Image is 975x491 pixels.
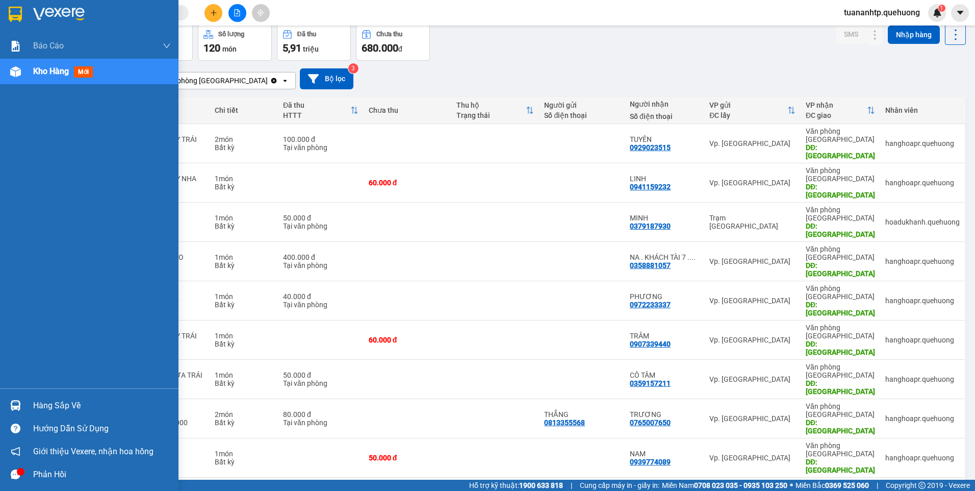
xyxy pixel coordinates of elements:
[369,179,446,187] div: 60.000 đ
[456,111,526,119] div: Trạng thái
[519,481,563,489] strong: 1900 633 818
[210,9,217,16] span: plus
[709,375,796,383] div: Vp. [GEOGRAPHIC_DATA]
[204,4,222,22] button: plus
[215,379,273,387] div: Bất kỳ
[11,447,20,456] span: notification
[215,143,273,152] div: Bất kỳ
[709,179,796,187] div: Vp. [GEOGRAPHIC_DATA]
[278,97,364,124] th: Toggle SortBy
[630,143,671,152] div: 0929023515
[662,480,787,491] span: Miền Nam
[33,66,69,76] span: Kho hàng
[885,414,960,423] div: hanghoapr.quehuong
[218,31,244,38] div: Số lượng
[806,340,875,356] div: DĐ: TÂN PHÚ
[356,24,430,61] button: Chưa thu680.000đ
[456,101,526,109] div: Thu hộ
[580,480,659,491] span: Cung cấp máy in - giấy in:
[790,483,793,487] span: ⚪️
[215,135,273,143] div: 2 món
[215,450,273,458] div: 1 món
[630,450,699,458] div: NAM
[369,336,446,344] div: 60.000 đ
[630,100,699,108] div: Người nhận
[709,214,796,230] div: Trạm [GEOGRAPHIC_DATA]
[303,45,319,53] span: triệu
[228,4,246,22] button: file-add
[806,127,875,143] div: Văn phòng [GEOGRAPHIC_DATA]
[796,480,869,491] span: Miền Bắc
[709,111,787,119] div: ĐC lấy
[163,76,268,86] div: Văn phòng [GEOGRAPHIC_DATA]
[33,445,153,458] span: Giới thiệu Vexere, nhận hoa hồng
[33,467,171,482] div: Phản hồi
[630,222,671,230] div: 0379187930
[215,222,273,230] div: Bất kỳ
[215,253,273,261] div: 1 món
[806,284,875,301] div: Văn phòng [GEOGRAPHIC_DATA]
[283,410,358,419] div: 80.000 đ
[348,63,358,73] sup: 3
[10,41,21,52] img: solution-icon
[11,470,20,479] span: message
[283,371,358,379] div: 50.000 đ
[10,66,21,77] img: warehouse-icon
[630,261,671,269] div: 0358881057
[885,297,960,305] div: hanghoapr.quehuong
[689,253,696,261] span: ...
[33,421,171,436] div: Hướng dẫn sử dụng
[933,8,942,17] img: icon-new-feature
[571,480,572,491] span: |
[281,77,289,85] svg: open
[951,4,969,22] button: caret-down
[163,42,171,50] span: down
[885,179,960,187] div: hanghoapr.quehuong
[215,106,273,114] div: Chi tiết
[940,5,943,12] span: 1
[222,45,237,53] span: món
[806,222,875,238] div: DĐ: TÂN PHÚ
[215,292,273,301] div: 1 món
[918,482,926,489] span: copyright
[74,66,93,78] span: mới
[630,301,671,309] div: 0972233337
[709,297,796,305] div: Vp. [GEOGRAPHIC_DATA]
[283,292,358,301] div: 40.000 đ
[215,340,273,348] div: Bất kỳ
[885,257,960,265] div: hanghoapr.quehuong
[283,42,301,54] span: 5,91
[203,42,220,54] span: 120
[885,218,960,226] div: hoadukhanh.quehuong
[630,112,699,120] div: Số điện thoại
[630,332,699,340] div: TRÂM
[283,379,358,387] div: Tại văn phòng
[709,257,796,265] div: Vp. [GEOGRAPHIC_DATA]
[215,301,273,309] div: Bất kỳ
[283,143,358,152] div: Tại văn phòng
[806,245,875,261] div: Văn phòng [GEOGRAPHIC_DATA]
[801,97,880,124] th: Toggle SortBy
[806,301,875,317] div: DĐ: TÂN PHÚ
[544,419,585,427] div: 0813355568
[215,183,273,191] div: Bất kỳ
[709,336,796,344] div: Vp. [GEOGRAPHIC_DATA]
[10,400,21,411] img: warehouse-icon
[806,441,875,458] div: Văn phòng [GEOGRAPHIC_DATA]
[836,25,866,43] button: SMS
[215,419,273,427] div: Bất kỳ
[300,68,353,89] button: Bộ lọc
[630,340,671,348] div: 0907339440
[630,410,699,419] div: TRƯƠNG
[806,206,875,222] div: Văn phòng [GEOGRAPHIC_DATA]
[234,9,241,16] span: file-add
[33,39,64,52] span: Báo cáo
[283,135,358,143] div: 100.000 đ
[630,371,699,379] div: CÔ TÂM
[630,458,671,466] div: 0939774089
[630,214,699,222] div: MINH
[704,97,801,124] th: Toggle SortBy
[709,139,796,148] div: Vp. [GEOGRAPHIC_DATA]
[544,111,620,119] div: Số điện thoại
[252,4,270,22] button: aim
